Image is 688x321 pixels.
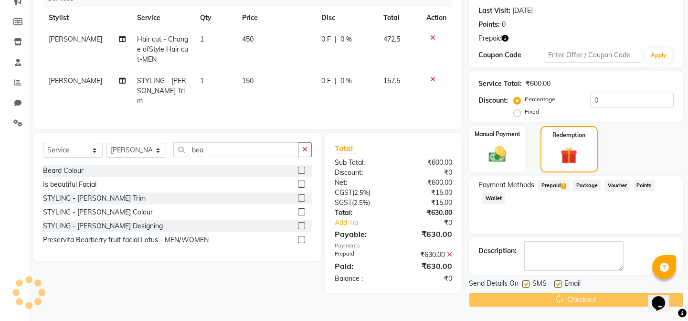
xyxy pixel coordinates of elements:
th: Disc [316,7,378,29]
span: | [335,76,337,86]
span: SMS [532,278,547,290]
div: Beard Colour [43,166,84,176]
span: 0 % [340,34,352,44]
div: STYLING - [PERSON_NAME] Designing [43,221,163,231]
div: ₹0 [393,274,459,284]
div: Is beautiful Facial [43,180,96,190]
div: ₹630.00 [393,228,459,240]
span: Email [564,278,581,290]
span: Send Details On [469,278,519,290]
div: Net: [328,178,393,188]
div: Discount: [328,168,393,178]
span: Prepaid [538,180,569,191]
div: ₹0 [393,168,459,178]
th: Service [131,7,194,29]
span: 1 [561,183,566,189]
label: Redemption [552,131,585,139]
th: Qty [194,7,236,29]
div: Prepaid [328,250,393,260]
span: CGST [335,188,352,197]
img: _cash.svg [483,144,512,164]
div: ( ) [328,198,393,208]
label: Manual Payment [475,130,520,139]
div: Paid: [328,260,393,272]
div: STYLING - [PERSON_NAME] Trim [43,193,146,203]
span: Voucher [604,180,630,191]
th: Stylist [43,7,131,29]
span: 157.5 [383,76,400,85]
div: ₹15.00 [393,198,459,208]
div: ₹15.00 [393,188,459,198]
span: Wallet [482,193,505,204]
span: Payment Methods [478,180,534,190]
th: Total [378,7,421,29]
div: Payable: [328,228,393,240]
iframe: chat widget [648,283,678,311]
input: Enter Offer / Coupon Code [544,48,641,63]
div: ₹630.00 [393,250,459,260]
span: Total [335,143,357,153]
span: 450 [242,35,254,43]
th: Action [421,7,452,29]
div: Payments [335,242,452,250]
div: ₹600.00 [393,158,459,168]
span: 150 [242,76,254,85]
span: 2.5% [354,189,369,196]
button: Apply [645,48,672,63]
a: Add Tip [328,218,404,228]
label: Fixed [525,107,539,116]
span: STYLING - [PERSON_NAME] Trim [137,76,186,105]
div: 0 [502,20,506,30]
div: STYLING - [PERSON_NAME] Colour [43,207,153,217]
div: Coupon Code [478,50,543,60]
span: 0 F [321,34,331,44]
input: Search or Scan [173,142,298,157]
span: [PERSON_NAME] [49,35,102,43]
label: Percentage [525,95,555,104]
span: 1 [200,76,204,85]
th: Price [236,7,316,29]
span: 0 F [321,76,331,86]
span: [PERSON_NAME] [49,76,102,85]
div: [DATE] [512,6,533,16]
span: 1 [200,35,204,43]
span: SGST [335,198,352,207]
span: Points [634,180,655,191]
div: ( ) [328,188,393,198]
div: Balance : [328,274,393,284]
span: 0 % [340,76,352,86]
span: Prepaid [478,33,502,43]
div: Total: [328,208,393,218]
div: Description: [478,246,517,256]
div: ₹630.00 [393,260,459,272]
div: Last Visit: [478,6,510,16]
img: _gift.svg [555,145,582,166]
div: Discount: [478,96,508,106]
span: Hair cut - Change ofStyle Hair cut-MEN [137,35,188,64]
div: Preservita Bearberry fruit facial Lotus - MEN/WOMEN [43,235,209,245]
div: ₹630.00 [393,208,459,218]
div: ₹0 [404,218,459,228]
span: 2.5% [354,199,368,206]
div: Points: [478,20,500,30]
div: Service Total: [478,79,522,89]
span: 472.5 [383,35,400,43]
span: | [335,34,337,44]
div: Sub Total: [328,158,393,168]
div: ₹600.00 [526,79,550,89]
div: ₹600.00 [393,178,459,188]
span: Package [573,180,601,191]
